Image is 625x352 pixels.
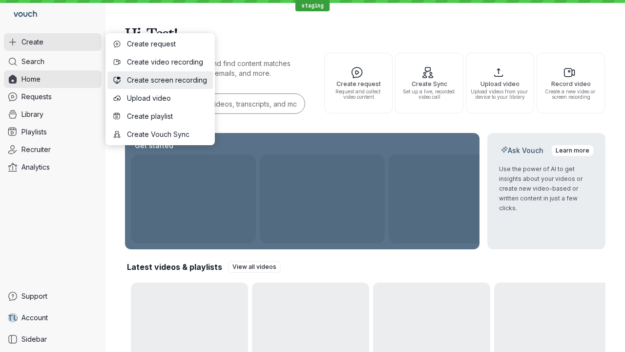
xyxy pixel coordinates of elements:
a: Playlists [4,123,102,141]
a: Requests [4,88,102,106]
span: Create playlist [127,111,207,121]
button: Upload videoUpload videos from your device to your library [466,53,534,113]
p: Use the power of AI to get insights about your videos or create new video-based or written conten... [499,164,594,213]
span: Request and collect video content [329,89,388,100]
h2: Latest videos & playlists [127,262,222,272]
button: Create request [107,35,213,53]
span: Analytics [21,162,50,172]
button: Create requestRequest and collect video content [324,53,393,113]
span: Upload video [470,81,530,87]
button: Create Vouch Sync [107,126,213,143]
span: Home [21,74,41,84]
span: Create video recording [127,57,207,67]
a: Recruiter [4,141,102,158]
h1: Hi, Test! [125,20,605,47]
a: Learn more [551,145,594,156]
span: Recruiter [21,145,51,154]
button: Create SyncSet up a live, recorded video call [395,53,463,113]
span: Record video [541,81,601,87]
span: Create [21,37,43,47]
a: Search [4,53,102,70]
span: Upload video [127,93,207,103]
span: Sidebar [21,334,47,344]
a: TUAccount [4,309,102,327]
a: Library [4,106,102,123]
a: View all videos [228,261,281,273]
span: Learn more [556,146,589,155]
p: Search for any keywords and find content matches through transcriptions, user emails, and more. [125,59,307,78]
span: Create Vouch Sync [127,130,207,139]
a: Go to homepage [4,4,41,25]
a: Home [4,70,102,88]
span: U [13,313,19,323]
h2: Get started [133,141,175,151]
span: Set up a live, recorded video call [399,89,459,100]
span: Account [21,313,48,323]
span: Create a new video or screen recording [541,89,601,100]
span: Create request [329,81,388,87]
button: Record videoCreate a new video or screen recording [537,53,605,113]
span: Upload videos from your device to your library [470,89,530,100]
span: Requests [21,92,52,102]
span: Library [21,110,43,119]
button: Create playlist [107,108,213,125]
span: Create request [127,39,207,49]
span: Create Sync [399,81,459,87]
span: Search [21,57,44,66]
span: Create screen recording [127,75,207,85]
button: Upload video [107,89,213,107]
span: View all videos [232,262,276,272]
button: Create screen recording [107,71,213,89]
button: Create video recording [107,53,213,71]
a: Sidebar [4,330,102,348]
span: Support [21,291,47,301]
span: Playlists [21,127,47,137]
a: Support [4,287,102,305]
span: T [7,313,13,323]
h2: Ask Vouch [499,146,545,155]
a: Analytics [4,158,102,176]
button: Create [4,33,102,51]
